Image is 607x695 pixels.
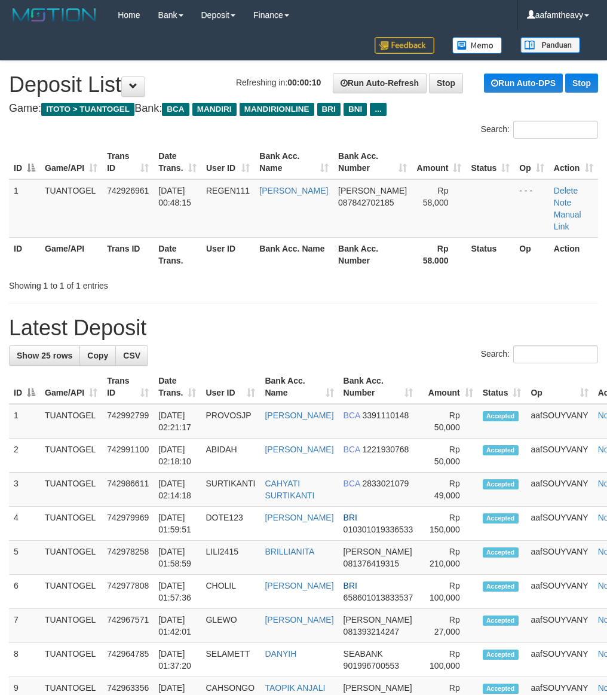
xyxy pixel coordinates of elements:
[265,581,333,590] a: [PERSON_NAME]
[370,103,386,116] span: ...
[9,473,40,507] td: 3
[483,547,519,558] span: Accepted
[201,439,260,473] td: ABIDAH
[9,609,40,643] td: 7
[526,541,593,575] td: aafSOUYVANY
[201,237,255,271] th: User ID
[344,661,399,670] span: Copy 901996700553 to clipboard
[339,370,418,404] th: Bank Acc. Number: activate to sort column ascending
[9,575,40,609] td: 6
[483,650,519,660] span: Accepted
[483,445,519,455] span: Accepted
[259,186,328,195] a: [PERSON_NAME]
[192,103,237,116] span: MANDIRI
[265,445,333,454] a: [PERSON_NAME]
[483,616,519,626] span: Accepted
[40,609,102,643] td: TUANTOGEL
[201,643,260,677] td: SELAMETT
[514,145,549,179] th: Op: activate to sort column ascending
[363,411,409,420] span: Copy 3391110148 to clipboard
[260,370,338,404] th: Bank Acc. Name: activate to sort column ascending
[483,684,519,694] span: Accepted
[41,103,134,116] span: ITOTO > TUANTOGEL
[418,575,477,609] td: Rp 100,000
[344,683,412,693] span: [PERSON_NAME]
[265,547,314,556] a: BRILLIANITA
[9,370,40,404] th: ID: activate to sort column descending
[317,103,341,116] span: BRI
[40,541,102,575] td: TUANTOGEL
[102,473,154,507] td: 742986611
[287,78,321,87] strong: 00:00:10
[154,575,201,609] td: [DATE] 01:57:36
[154,237,201,271] th: Date Trans.
[154,473,201,507] td: [DATE] 02:14:18
[483,581,519,592] span: Accepted
[265,683,325,693] a: TAOPIK ANJALI
[154,643,201,677] td: [DATE] 01:37:20
[418,507,477,541] td: Rp 150,000
[201,575,260,609] td: CHOLIL
[9,179,40,238] td: 1
[206,186,250,195] span: REGEN111
[102,575,154,609] td: 742977808
[158,186,191,207] span: [DATE] 00:48:15
[17,351,72,360] span: Show 25 rows
[554,198,572,207] a: Note
[154,370,201,404] th: Date Trans.: activate to sort column ascending
[418,439,477,473] td: Rp 50,000
[154,609,201,643] td: [DATE] 01:42:01
[102,237,154,271] th: Trans ID
[154,404,201,439] td: [DATE] 02:21:17
[154,145,201,179] th: Date Trans.: activate to sort column ascending
[514,179,549,238] td: - - -
[549,145,598,179] th: Action: activate to sort column ascending
[9,404,40,439] td: 1
[344,479,360,488] span: BCA
[338,186,407,195] span: [PERSON_NAME]
[79,345,116,366] a: Copy
[344,525,413,534] span: Copy 010301019336533 to clipboard
[40,473,102,507] td: TUANTOGEL
[375,37,434,54] img: Feedback.jpg
[418,643,477,677] td: Rp 100,000
[418,404,477,439] td: Rp 50,000
[236,78,321,87] span: Refreshing in:
[333,73,427,93] a: Run Auto-Refresh
[255,145,333,179] th: Bank Acc. Name: activate to sort column ascending
[344,547,412,556] span: [PERSON_NAME]
[9,145,40,179] th: ID: activate to sort column descending
[107,186,149,195] span: 742926961
[154,507,201,541] td: [DATE] 01:59:51
[201,507,260,541] td: DOTE123
[40,145,102,179] th: Game/API: activate to sort column ascending
[514,237,549,271] th: Op
[526,507,593,541] td: aafSOUYVANY
[102,404,154,439] td: 742992799
[526,609,593,643] td: aafSOUYVANY
[102,541,154,575] td: 742978258
[418,609,477,643] td: Rp 27,000
[344,649,383,659] span: SEABANK
[412,145,466,179] th: Amount: activate to sort column ascending
[154,541,201,575] td: [DATE] 01:58:59
[423,186,449,207] span: Rp 58,000
[102,145,154,179] th: Trans ID: activate to sort column ascending
[40,507,102,541] td: TUANTOGEL
[481,121,598,139] label: Search:
[201,541,260,575] td: LILI2415
[265,615,333,624] a: [PERSON_NAME]
[412,237,466,271] th: Rp 58.000
[344,513,357,522] span: BRI
[333,237,412,271] th: Bank Acc. Number
[265,649,296,659] a: DANYIH
[201,609,260,643] td: GLEWO
[554,210,581,231] a: Manual Link
[526,473,593,507] td: aafSOUYVANY
[40,439,102,473] td: TUANTOGEL
[520,37,580,53] img: panduan.png
[483,411,519,421] span: Accepted
[201,404,260,439] td: PROVOSJP
[9,507,40,541] td: 4
[123,351,140,360] span: CSV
